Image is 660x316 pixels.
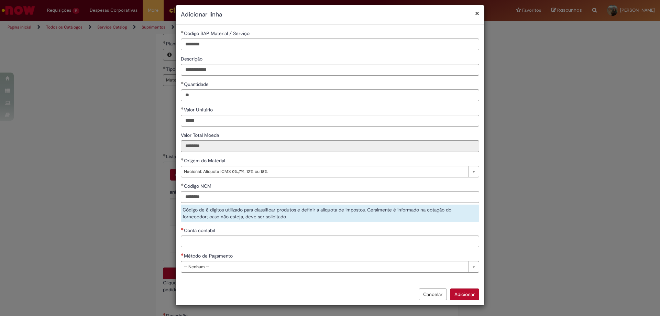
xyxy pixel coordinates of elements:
span: Obrigatório Preenchido [181,107,184,110]
input: Valor Unitário [181,115,479,127]
span: Somente leitura - Valor Total Moeda [181,132,220,138]
span: Obrigatório Preenchido [181,183,184,186]
span: Necessários [181,253,184,256]
span: Nacional: Alíquota ICMS 0%,7%, 12% ou 18% [184,166,465,177]
h2: Adicionar linha [181,10,479,19]
span: Código SAP Material / Serviço [184,30,251,36]
input: Código NCM [181,191,479,203]
span: Valor Unitário [184,107,214,113]
span: Origem do Material [184,157,227,164]
span: Necessários [181,228,184,230]
button: Fechar modal [475,10,479,17]
button: Adicionar [450,288,479,300]
span: Quantidade [184,81,210,87]
span: Descrição [181,56,204,62]
input: Descrição [181,64,479,76]
input: Valor Total Moeda [181,140,479,152]
input: Conta contábil [181,236,479,247]
button: Cancelar [419,288,447,300]
div: Código de 8 dígitos utilizado para classificar produtos e definir a alíquota de impostos. Geralme... [181,205,479,222]
span: Método de Pagamento [184,253,234,259]
span: Código NCM [184,183,213,189]
span: Obrigatório Preenchido [181,31,184,33]
span: Conta contábil [184,227,216,233]
input: Código SAP Material / Serviço [181,39,479,50]
span: -- Nenhum -- [184,261,465,272]
span: Obrigatório Preenchido [181,158,184,161]
input: Quantidade [181,89,479,101]
span: Obrigatório Preenchido [181,81,184,84]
